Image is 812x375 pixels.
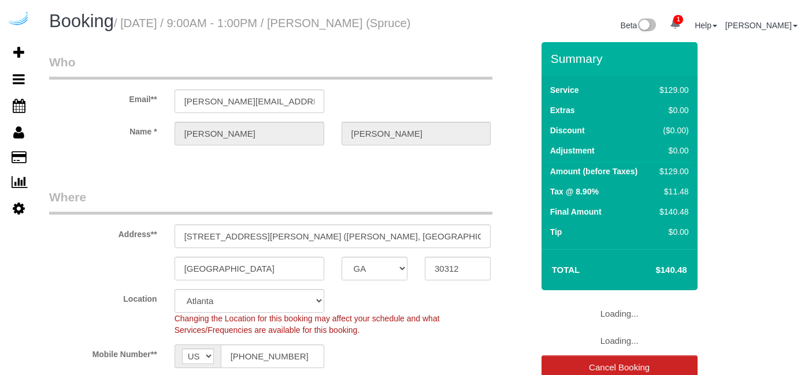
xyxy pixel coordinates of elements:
[40,289,166,305] label: Location
[655,125,688,136] div: ($0.00)
[550,206,602,217] label: Final Amount
[114,17,410,29] small: / [DATE] / 9:00AM - 1:00PM / [PERSON_NAME] (Spruce)
[40,122,166,137] label: Name *
[550,84,579,96] label: Service
[7,12,30,28] img: Automaid Logo
[673,15,683,24] span: 1
[221,344,324,368] input: Mobile Number**
[655,84,688,96] div: $129.00
[655,166,688,177] div: $129.00
[551,52,692,65] h3: Summary
[550,145,595,156] label: Adjustment
[695,21,717,30] a: Help
[550,125,585,136] label: Discount
[552,265,580,275] strong: Total
[550,166,637,177] label: Amount (before Taxes)
[175,314,440,335] span: Changing the Location for this booking may affect your schedule and what Services/Frequencies are...
[637,18,656,33] img: New interface
[425,257,491,280] input: Zip Code**
[342,122,491,145] input: Last Name**
[655,145,688,156] div: $0.00
[655,206,688,217] div: $140.48
[550,104,575,116] label: Extras
[40,344,166,360] label: Mobile Number**
[550,186,599,197] label: Tax @ 8.90%
[49,189,492,215] legend: Where
[49,54,492,80] legend: Who
[175,122,324,145] input: First Name**
[725,21,798,30] a: [PERSON_NAME]
[621,21,657,30] a: Beta
[655,226,688,238] div: $0.00
[655,104,688,116] div: $0.00
[655,186,688,197] div: $11.48
[621,265,687,275] h4: $140.48
[664,12,687,37] a: 1
[550,226,562,238] label: Tip
[49,11,114,31] span: Booking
